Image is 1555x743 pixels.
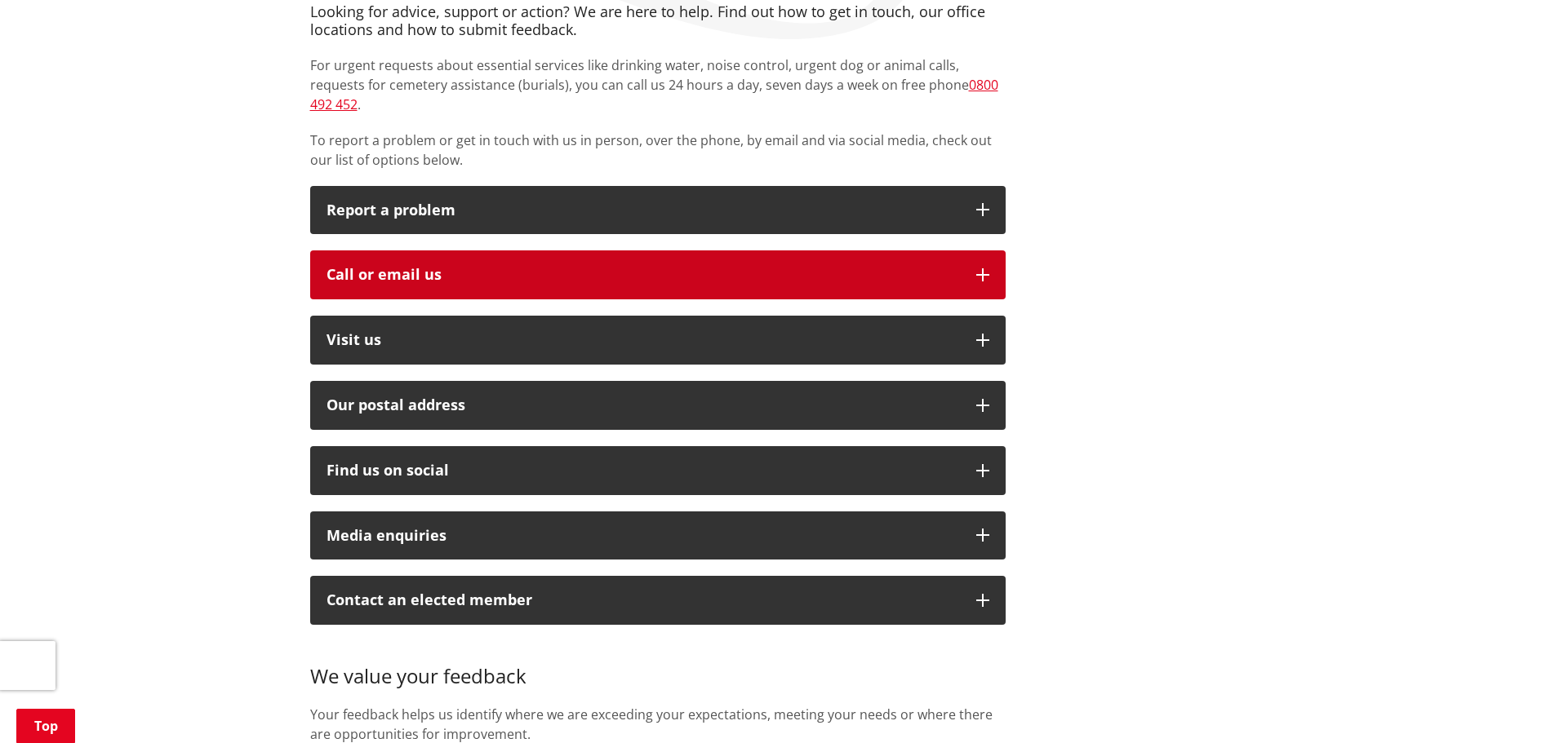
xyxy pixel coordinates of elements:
div: Media enquiries [327,528,960,544]
div: Call or email us [327,267,960,283]
a: 0800 492 452 [310,76,998,113]
p: For urgent requests about essential services like drinking water, noise control, urgent dog or an... [310,55,1006,114]
p: Contact an elected member [327,592,960,608]
button: Media enquiries [310,511,1006,560]
button: Contact an elected member [310,576,1006,625]
button: Call or email us [310,250,1006,299]
button: Our postal address [310,381,1006,430]
iframe: Messenger Launcher [1480,674,1539,733]
h4: Looking for advice, support or action? We are here to help. Find out how to get in touch, our off... [310,3,1006,38]
h3: We value your feedback [310,641,1006,688]
button: Report a problem [310,186,1006,235]
button: Visit us [310,316,1006,365]
p: Visit us [327,332,960,348]
p: Report a problem [327,202,960,219]
p: To report a problem or get in touch with us in person, over the phone, by email and via social me... [310,130,1006,170]
button: Find us on social [310,446,1006,495]
h2: Our postal address [327,397,960,414]
a: Top [16,709,75,743]
div: Find us on social [327,462,960,479]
